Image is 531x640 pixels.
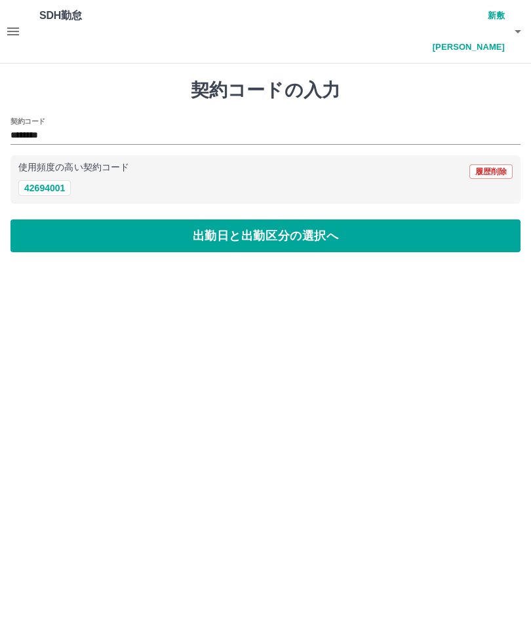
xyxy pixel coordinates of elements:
[18,163,129,172] p: 使用頻度の高い契約コード
[10,79,521,102] h1: 契約コードの入力
[469,164,513,179] button: 履歴削除
[10,219,521,252] button: 出勤日と出勤区分の選択へ
[10,116,45,126] h2: 契約コード
[18,180,71,196] button: 42694001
